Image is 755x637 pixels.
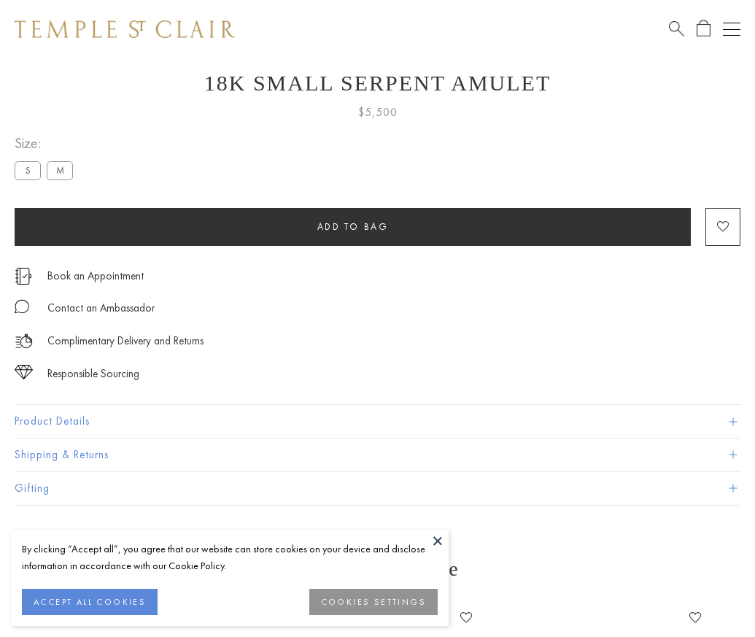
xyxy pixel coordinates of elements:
button: Shipping & Returns [15,439,740,471]
a: Search [669,20,684,38]
a: Open Shopping Bag [697,20,711,38]
a: Book an Appointment [47,268,144,284]
div: By clicking “Accept all”, you agree that our website can store cookies on your device and disclos... [22,541,438,574]
h1: 18K Small Serpent Amulet [15,71,740,96]
img: MessageIcon-01_2.svg [15,299,29,314]
div: Responsible Sourcing [47,365,139,383]
button: Add to bag [15,208,691,246]
button: ACCEPT ALL COOKIES [22,589,158,615]
span: $5,500 [358,103,398,122]
img: icon_appointment.svg [15,268,32,285]
img: Temple St. Clair [15,20,235,38]
button: Open navigation [723,20,740,38]
button: COOKIES SETTINGS [309,589,438,615]
div: Contact an Ambassador [47,299,155,317]
img: icon_sourcing.svg [15,365,33,379]
img: icon_delivery.svg [15,332,33,350]
span: Size: [15,131,79,155]
span: Add to bag [317,220,389,233]
button: Gifting [15,472,740,505]
button: Product Details [15,405,740,438]
label: S [15,161,41,179]
p: Complimentary Delivery and Returns [47,332,204,350]
label: M [47,161,73,179]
